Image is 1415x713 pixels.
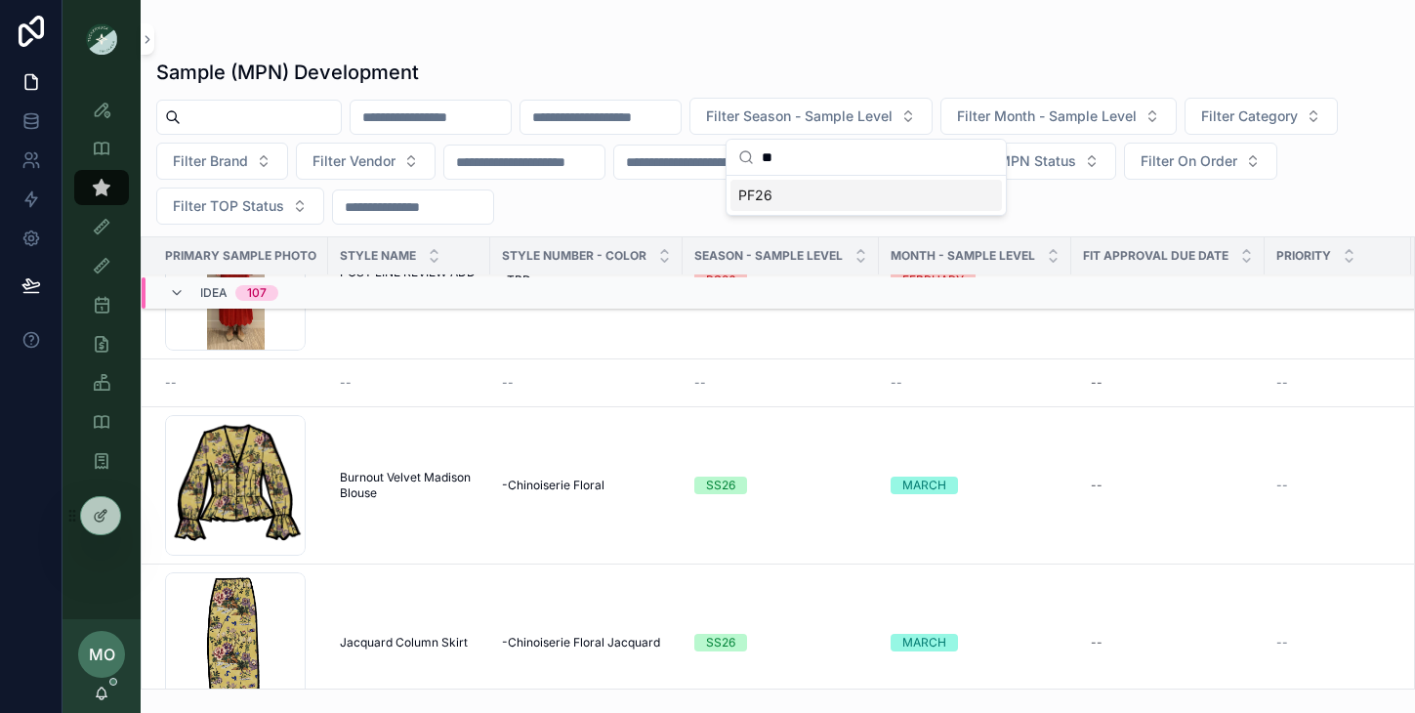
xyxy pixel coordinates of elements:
button: Select Button [296,143,436,180]
span: Filter TOP Status [173,196,284,216]
span: MO [89,643,115,666]
span: -- [1276,478,1288,493]
button: Select Button [1124,143,1277,180]
a: -- [340,375,479,391]
a: MARCH [891,477,1060,494]
a: -- [1083,470,1253,501]
div: SS26 [706,477,735,494]
a: -Chinoiserie Floral [502,478,671,493]
button: Select Button [940,98,1177,135]
span: Filter Month - Sample Level [957,106,1137,126]
span: Filter Brand [173,151,248,171]
div: scrollable content [62,78,141,504]
a: MARCH [891,634,1060,651]
span: -- [340,375,352,391]
div: SS26 [706,634,735,651]
a: -- [891,375,1060,391]
img: App logo [86,23,117,55]
a: -- [1276,635,1399,650]
span: Filter On Order [1141,151,1237,171]
div: -- [1091,478,1103,493]
span: Fit Approval Due Date [1083,248,1228,264]
a: -- [694,375,867,391]
div: MARCH [902,634,946,651]
div: 107 [247,285,267,301]
span: -- [1276,635,1288,650]
div: PF26 [730,180,1002,211]
a: -- [165,375,316,391]
a: -- [1276,375,1399,391]
span: -- [165,375,177,391]
span: -Chinoiserie Floral [502,478,604,493]
span: -- [694,375,706,391]
span: Filter MPN Status [961,151,1076,171]
span: PRIORITY [1276,248,1331,264]
a: -- [1083,367,1253,398]
span: Season - Sample Level [694,248,843,264]
div: MARCH [902,477,946,494]
button: Select Button [689,98,933,135]
h1: Sample (MPN) Development [156,59,419,86]
a: Jacquard Column Skirt [340,635,479,650]
button: Select Button [156,143,288,180]
span: -- [502,375,514,391]
button: Select Button [944,143,1116,180]
span: Filter Season - Sample Level [706,106,893,126]
a: -- [1276,478,1399,493]
a: -Chinoiserie Floral Jacquard [502,635,671,650]
a: -- [502,375,671,391]
a: -- [1083,627,1253,658]
span: -- [1276,375,1288,391]
a: Burnout Velvet Madison Blouse [340,470,479,501]
a: SS26 [694,477,867,494]
button: Select Button [1185,98,1338,135]
div: Suggestions [727,176,1006,215]
div: -- [1091,635,1103,650]
span: Primary Sample Photo [165,248,316,264]
a: SS26 [694,634,867,651]
span: MONTH - SAMPLE LEVEL [891,248,1035,264]
span: -- [891,375,902,391]
div: -- [1091,375,1103,391]
button: Select Button [156,188,324,225]
span: Style Name [340,248,416,264]
span: Filter Category [1201,106,1298,126]
span: Idea [200,285,228,301]
span: Jacquard Column Skirt [340,635,468,650]
span: Filter Vendor [312,151,395,171]
span: -Chinoiserie Floral Jacquard [502,635,660,650]
span: Style Number - Color [502,248,646,264]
